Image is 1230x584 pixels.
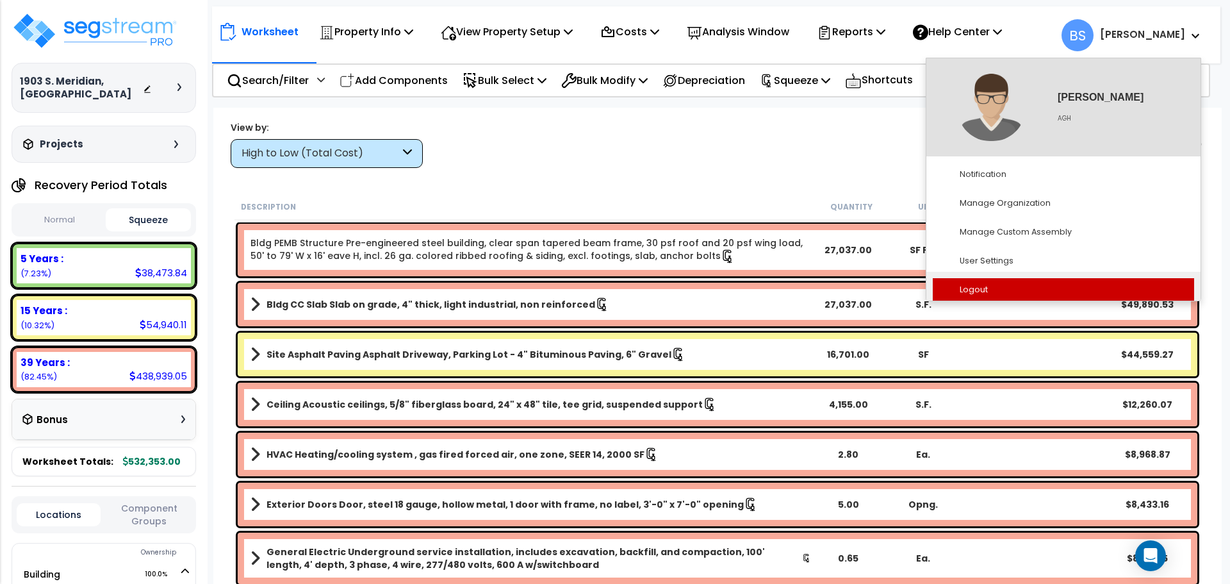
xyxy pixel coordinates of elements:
a: Assembly Title [250,296,811,313]
p: Worksheet [242,23,299,40]
p: Depreciation [662,72,745,89]
b: Bldg CC Slab Slab on grade, 4" thick, light industrial, non reinforced [266,298,595,311]
div: [PERSON_NAME] [1058,97,1170,98]
a: Assembly Title [250,346,811,363]
button: Component Groups [107,501,191,528]
div: 27,037.00 [811,244,886,256]
a: Assembly Title [250,546,811,571]
small: 7.2271293671680255% [20,268,51,279]
b: 39 Years : [20,356,70,369]
div: 54,940.11 [140,318,187,331]
h3: Projects [40,138,83,151]
div: SF [886,348,961,361]
div: High to Low (Total Cost) [242,146,400,161]
b: 5 Years : [20,252,63,265]
p: Property Info [319,23,413,40]
p: Bulk Select [463,72,546,89]
div: $8,968.87 [1110,448,1185,461]
a: Notification [933,163,1194,187]
p: Reports [817,23,885,40]
b: Exterior Doors Door, steel 18 gauge, hollow metal, 1 door with frame, no label, 3'-0" x 7'-0" ope... [266,498,744,511]
button: Normal [17,209,102,231]
div: SF Flr. [886,244,961,256]
div: $44,559.27 [1110,348,1185,361]
p: Help Center [913,23,1002,40]
span: 100.0% [145,567,179,582]
a: Building 100.0% [24,568,60,581]
p: Analysis Window [687,23,789,40]
div: Ea. [886,552,961,565]
div: Add Components [332,65,455,96]
a: Assembly Title [250,396,811,413]
div: $49,890.53 [1110,298,1185,311]
button: Squeeze [106,208,192,231]
span: Worksheet Totals: [22,455,113,468]
p: Add Components [340,72,448,89]
b: 15 Years : [20,304,67,317]
div: Open Intercom Messenger [1135,540,1166,571]
small: Quantity [830,202,873,212]
div: Shortcuts [838,65,920,96]
h3: Bonus [37,415,68,426]
div: Ea. [886,448,961,461]
button: Locations [17,503,101,526]
a: Logout [933,278,1194,302]
a: Individual Item [250,237,811,263]
img: avatar.png [958,74,1025,141]
div: Ownership [38,545,195,560]
b: Site Asphalt Paving Asphalt Driveway, Parking Lot - 4" Bituminous Paving, 6" Gravel [266,348,671,361]
small: Description [241,202,296,212]
small: 82.45263011573148% [20,371,57,382]
h4: Recovery Period Totals [35,179,167,192]
div: S.F. [886,298,961,311]
div: 16,701.00 [811,348,886,361]
div: 38,473.84 [135,266,187,279]
div: S.F. [886,398,961,411]
div: AGH [1058,118,1170,119]
b: General Electric Underground service installation, includes excavation, backfill, and compaction,... [266,546,802,571]
div: 2.80 [811,448,886,461]
a: Assembly Title [250,496,811,513]
div: 438,939.05 [129,369,187,383]
a: Assembly Title [250,446,811,463]
h3: 1903 S. Meridian, [GEOGRAPHIC_DATA] [20,75,143,101]
div: $12,260.07 [1110,398,1185,411]
p: Costs [600,23,659,40]
div: Opng. [886,498,961,511]
b: HVAC Heating/cooling system , gas fired forced air, one zone, SEER 14, 2000 SF [266,448,644,461]
div: $8,417.15 [1110,552,1185,565]
div: $8,433.16 [1110,498,1185,511]
a: Manage Organization [933,192,1194,215]
div: Depreciation [655,65,752,96]
p: Search/Filter [227,72,309,89]
div: 27,037.00 [811,298,886,311]
a: User Settings [933,249,1194,273]
small: 10.320240517100496% [20,320,54,331]
p: Squeeze [760,72,830,89]
b: Ceiling Acoustic ceilings, 5/8" fiberglass board, 24" x 48" tile, tee grid, suspended support [266,398,703,411]
b: 532,353.00 [123,455,181,468]
div: 4,155.00 [811,398,886,411]
span: BS [1062,19,1094,51]
div: 5.00 [811,498,886,511]
p: View Property Setup [441,23,573,40]
p: Bulk Modify [561,72,648,89]
small: Unit [918,202,937,212]
div: View by: [231,121,423,134]
b: [PERSON_NAME] [1100,28,1185,41]
div: 0.65 [811,552,886,565]
img: logo_pro_r.png [12,12,178,50]
p: Shortcuts [845,71,913,90]
a: Manage Custom Assembly [933,221,1194,244]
